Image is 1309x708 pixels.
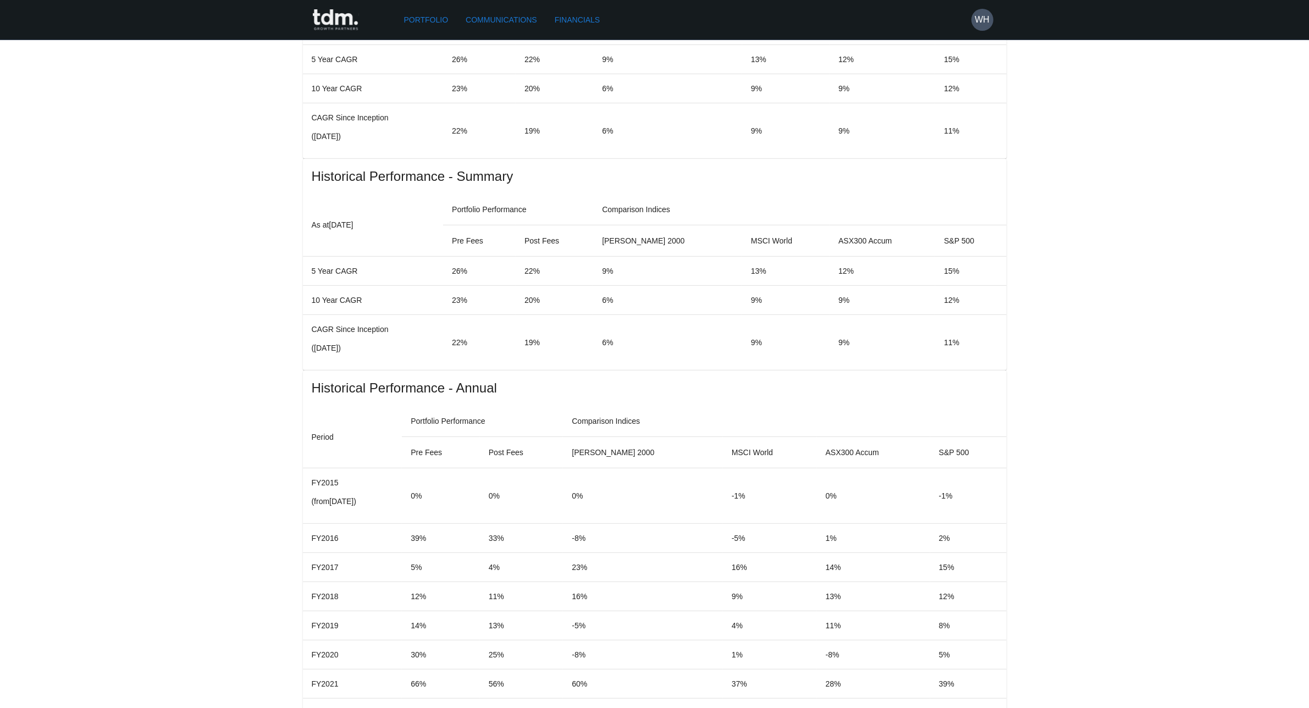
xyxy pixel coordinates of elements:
td: 23% [563,553,722,582]
td: 12% [402,582,480,611]
h6: WH [975,13,990,26]
td: 9% [593,45,742,74]
th: Pre Fees [443,225,516,256]
td: 5% [930,640,1007,670]
td: 6% [593,314,742,370]
th: Post Fees [516,225,593,256]
th: Portfolio Performance [443,194,593,225]
td: 12% [830,45,935,74]
td: -5% [723,524,817,553]
td: 11% [935,103,1006,158]
td: 22% [516,256,593,285]
td: 11% [480,582,563,611]
td: 60% [563,670,722,699]
td: 9% [830,314,935,370]
th: [PERSON_NAME] 2000 [593,225,742,256]
td: 9% [723,582,817,611]
p: As at [DATE] [312,218,435,231]
td: 0% [402,468,480,524]
th: ASX300 Accum [817,437,930,468]
td: 19% [516,314,593,370]
td: 30% [402,640,480,670]
td: 23% [443,285,516,314]
td: 9% [593,256,742,285]
td: 11% [817,611,930,640]
td: 14% [817,553,930,582]
td: 22% [516,45,593,74]
td: 20% [516,285,593,314]
td: FY2015 [303,468,402,524]
td: 15% [935,256,1006,285]
th: Period [303,406,402,468]
td: -1% [930,468,1007,524]
button: WH [971,9,993,31]
th: Portfolio Performance [402,406,563,437]
td: 1% [817,524,930,553]
td: 4% [723,611,817,640]
td: 16% [723,553,817,582]
td: 0% [563,468,722,524]
th: S&P 500 [930,437,1007,468]
td: 25% [480,640,563,670]
td: 28% [817,670,930,699]
td: 13% [742,45,830,74]
td: 9% [830,74,935,103]
a: Communications [461,10,542,30]
td: CAGR Since Inception [303,103,444,158]
td: FY2019 [303,611,402,640]
td: 39% [930,670,1007,699]
td: 16% [563,582,722,611]
p: ( [DATE] ) [312,342,435,353]
td: 6% [593,74,742,103]
td: 56% [480,670,563,699]
td: 0% [817,468,930,524]
td: 22% [443,314,516,370]
td: CAGR Since Inception [303,314,444,370]
td: 26% [443,45,516,74]
td: 5% [402,553,480,582]
td: 4% [480,553,563,582]
td: 37% [723,670,817,699]
td: 19% [516,103,593,158]
td: 9% [742,314,830,370]
td: FY2018 [303,582,402,611]
td: 12% [930,582,1007,611]
th: Pre Fees [402,437,480,468]
td: 66% [402,670,480,699]
td: 5 Year CAGR [303,256,444,285]
td: 23% [443,74,516,103]
span: Historical Performance - Summary [312,168,998,185]
td: 6% [593,103,742,158]
td: 11% [935,314,1006,370]
td: 15% [930,553,1007,582]
td: 33% [480,524,563,553]
th: Post Fees [480,437,563,468]
td: 9% [742,285,830,314]
td: -5% [563,611,722,640]
td: 20% [516,74,593,103]
td: -8% [563,640,722,670]
td: 10 Year CAGR [303,285,444,314]
td: 2% [930,524,1007,553]
td: 39% [402,524,480,553]
a: Financials [550,10,604,30]
td: FY2017 [303,553,402,582]
td: 12% [830,256,935,285]
td: 9% [830,285,935,314]
td: 6% [593,285,742,314]
td: 9% [830,103,935,158]
th: ASX300 Accum [830,225,935,256]
td: 13% [480,611,563,640]
td: 12% [935,74,1006,103]
th: [PERSON_NAME] 2000 [563,437,722,468]
p: ( [DATE] ) [312,131,435,142]
span: Historical Performance - Annual [312,379,998,397]
td: 5 Year CAGR [303,45,444,74]
td: FY2020 [303,640,402,670]
td: 10 Year CAGR [303,74,444,103]
td: 15% [935,45,1006,74]
td: 13% [817,582,930,611]
td: FY2016 [303,524,402,553]
td: 9% [742,74,830,103]
td: 14% [402,611,480,640]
